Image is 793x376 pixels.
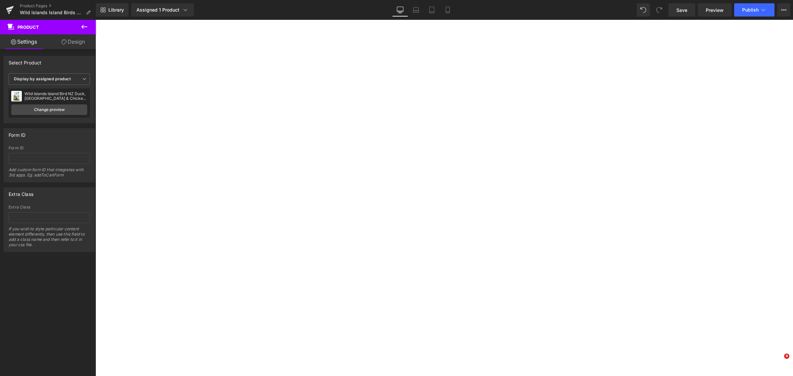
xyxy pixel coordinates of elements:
div: Form ID [9,146,90,150]
a: Product Pages [20,3,96,9]
div: Assigned 1 Product [136,7,189,13]
a: Tablet [424,3,440,17]
div: Form ID [9,129,25,138]
span: Product [18,24,39,30]
b: Display by assigned product [14,76,71,81]
a: New Library [96,3,129,17]
img: pImage [11,91,22,101]
span: Library [108,7,124,13]
button: Undo [637,3,650,17]
a: Preview [698,3,732,17]
div: Extra Class [9,188,33,197]
iframe: Intercom live chat [771,354,786,369]
button: More [777,3,790,17]
div: If you wish to style particular content element differently, then use this field to add a class n... [9,226,90,252]
span: Wild Islands Island Birds Dog - Global Template [20,10,83,15]
a: Mobile [440,3,456,17]
a: Change preview [11,104,87,115]
a: Desktop [392,3,408,17]
div: Add custom form ID that integrates with 3rd apps. Eg: addToCartForm [9,167,90,182]
div: Wild Islands Island Bird NZ Duck, [GEOGRAPHIC_DATA] & Chicken Dry Dog Food 1.8kg, 9kg [24,92,87,101]
span: Publish [742,7,759,13]
button: Publish [734,3,774,17]
div: Select Product [9,56,42,65]
span: Preview [706,7,724,14]
a: Laptop [408,3,424,17]
a: Design [49,34,97,49]
div: Extra Class [9,205,90,209]
span: Save [676,7,687,14]
span: 4 [784,354,789,359]
button: Redo [653,3,666,17]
